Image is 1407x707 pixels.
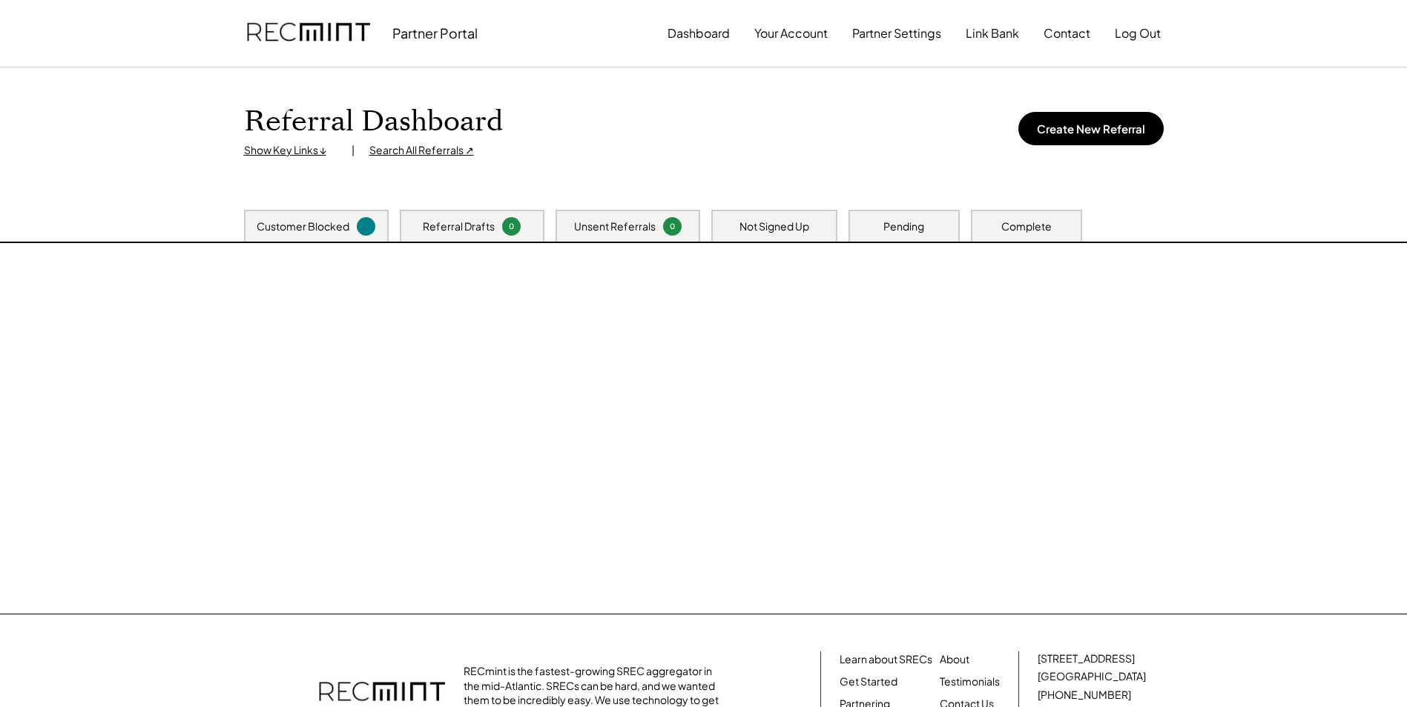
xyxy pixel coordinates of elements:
[423,219,495,234] div: Referral Drafts
[852,19,941,48] button: Partner Settings
[1038,651,1135,666] div: [STREET_ADDRESS]
[840,652,932,667] a: Learn about SRECs
[574,219,656,234] div: Unsent Referrals
[1018,112,1164,145] button: Create New Referral
[840,674,897,689] a: Get Started
[369,143,474,158] div: Search All Referrals ↗
[665,221,679,232] div: 0
[754,19,828,48] button: Your Account
[244,143,337,158] div: Show Key Links ↓
[504,221,518,232] div: 0
[1044,19,1090,48] button: Contact
[668,19,730,48] button: Dashboard
[352,143,355,158] div: |
[1038,688,1131,703] div: [PHONE_NUMBER]
[883,219,924,234] div: Pending
[940,674,1000,689] a: Testimonials
[392,24,478,42] div: Partner Portal
[940,652,969,667] a: About
[1038,669,1146,684] div: [GEOGRAPHIC_DATA]
[966,19,1019,48] button: Link Bank
[739,219,809,234] div: Not Signed Up
[257,219,349,234] div: Customer Blocked
[1115,19,1161,48] button: Log Out
[247,8,370,59] img: recmint-logotype%403x.png
[244,104,503,139] h1: Referral Dashboard
[1001,219,1052,234] div: Complete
